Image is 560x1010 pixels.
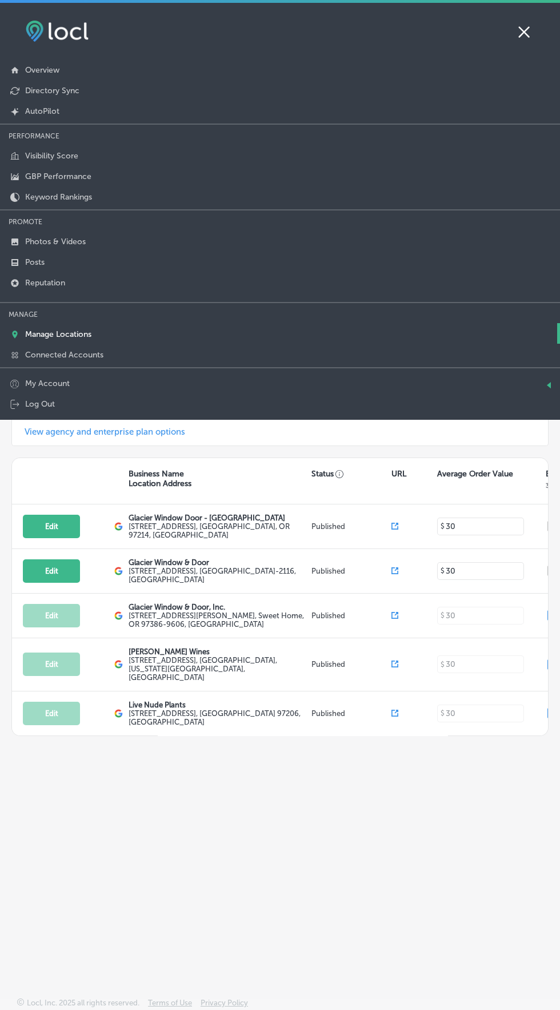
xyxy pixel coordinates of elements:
[25,65,59,75] p: Overview
[25,278,65,288] p: Reputation
[129,701,309,709] p: Live Nude Plants
[23,559,80,583] button: Edit
[114,567,123,575] img: logo
[129,656,309,682] label: [STREET_ADDRESS] , [GEOGRAPHIC_DATA], [US_STATE][GEOGRAPHIC_DATA], [GEOGRAPHIC_DATA]
[129,603,309,611] p: Glacier Window & Door, Inc.
[25,106,59,116] p: AutoPilot
[25,192,92,202] p: Keyword Rankings
[311,660,391,669] p: Published
[114,660,123,669] img: logo
[25,172,91,181] p: GBP Performance
[25,350,103,360] p: Connected Accounts
[23,604,80,627] button: Edit
[129,567,309,584] label: [STREET_ADDRESS] , [GEOGRAPHIC_DATA]-2116, [GEOGRAPHIC_DATA]
[391,469,406,479] p: URL
[129,647,309,656] p: [PERSON_NAME] Wines
[114,709,123,718] img: logo
[25,237,86,246] p: Photos & Videos
[311,469,391,479] p: Status
[25,257,45,267] p: Posts
[23,702,80,725] button: Edit
[129,514,309,522] p: Glacier Window Door - [GEOGRAPHIC_DATA]
[129,611,309,629] label: [STREET_ADDRESS][PERSON_NAME] , Sweet Home, OR 97386-9606, [GEOGRAPHIC_DATA]
[129,522,309,539] label: [STREET_ADDRESS] , [GEOGRAPHIC_DATA], OR 97214, [GEOGRAPHIC_DATA]
[311,567,391,575] p: Published
[23,515,80,538] button: Edit
[129,469,191,488] p: Business Name Location Address
[129,558,309,567] p: Glacier Window & Door
[311,522,391,531] p: Published
[25,399,55,409] p: Log Out
[27,999,139,1007] p: Locl, Inc. 2025 all rights reserved.
[25,151,78,161] p: Visibility Score
[311,611,391,620] p: Published
[441,567,445,575] p: $
[25,329,91,339] p: Manage Locations
[437,469,513,479] p: Average Order Value
[25,379,70,388] p: My Account
[114,522,123,531] img: logo
[12,427,185,446] a: View agency and enterprise plan options
[23,653,80,676] button: Edit
[129,709,309,726] label: [STREET_ADDRESS] , [GEOGRAPHIC_DATA] 97206, [GEOGRAPHIC_DATA]
[441,522,445,530] p: $
[26,21,89,42] img: fda3e92497d09a02dc62c9cd864e3231.png
[25,86,79,96] p: Directory Sync
[311,709,391,718] p: Published
[114,611,123,620] img: logo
